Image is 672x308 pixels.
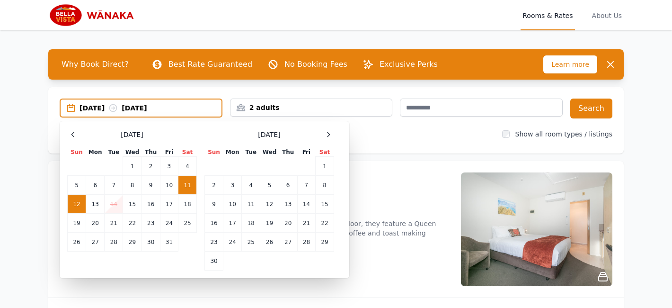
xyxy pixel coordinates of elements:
td: 12 [68,195,86,214]
td: 2 [205,176,223,195]
span: Learn more [543,55,597,73]
td: 18 [178,195,197,214]
img: Bella Vista Wanaka [48,4,139,27]
td: 25 [178,214,197,233]
th: Fri [160,148,178,157]
td: 24 [223,233,242,252]
td: 3 [160,157,178,176]
th: Thu [279,148,297,157]
td: 18 [242,214,260,233]
td: 17 [223,214,242,233]
td: 3 [223,176,242,195]
td: 27 [279,233,297,252]
td: 15 [316,195,334,214]
td: 23 [205,233,223,252]
td: 11 [178,176,197,195]
span: Why Book Direct? [54,55,136,74]
td: 2 [141,157,160,176]
td: 13 [86,195,105,214]
td: 10 [160,176,178,195]
th: Sun [205,148,223,157]
td: 4 [178,157,197,176]
td: 23 [141,214,160,233]
td: 5 [260,176,279,195]
td: 1 [316,157,334,176]
td: 21 [297,214,315,233]
label: Show all room types / listings [515,130,612,138]
td: 6 [86,176,105,195]
td: 7 [297,176,315,195]
span: [DATE] [121,130,143,139]
th: Tue [242,148,260,157]
th: Sat [178,148,197,157]
td: 10 [223,195,242,214]
td: 25 [242,233,260,252]
th: Mon [223,148,242,157]
div: [DATE] [DATE] [80,103,221,113]
td: 11 [242,195,260,214]
td: 14 [105,195,123,214]
td: 26 [260,233,279,252]
td: 5 [68,176,86,195]
td: 29 [316,233,334,252]
button: Search [570,99,612,118]
td: 6 [279,176,297,195]
td: 19 [68,214,86,233]
td: 9 [141,176,160,195]
th: Sun [68,148,86,157]
p: Best Rate Guaranteed [168,59,252,70]
td: 12 [260,195,279,214]
td: 8 [123,176,141,195]
td: 4 [242,176,260,195]
td: 29 [123,233,141,252]
td: 1 [123,157,141,176]
td: 13 [279,195,297,214]
td: 24 [160,214,178,233]
th: Thu [141,148,160,157]
td: 9 [205,195,223,214]
td: 7 [105,176,123,195]
td: 15 [123,195,141,214]
td: 22 [316,214,334,233]
td: 30 [205,252,223,271]
td: 19 [260,214,279,233]
td: 22 [123,214,141,233]
td: 28 [105,233,123,252]
td: 14 [297,195,315,214]
td: 28 [297,233,315,252]
td: 16 [141,195,160,214]
div: 2 adults [230,103,392,112]
td: 26 [68,233,86,252]
td: 8 [316,176,334,195]
td: 21 [105,214,123,233]
td: 30 [141,233,160,252]
span: [DATE] [258,130,280,139]
td: 20 [279,214,297,233]
td: 17 [160,195,178,214]
th: Tue [105,148,123,157]
td: 27 [86,233,105,252]
td: 20 [86,214,105,233]
td: 31 [160,233,178,252]
td: 16 [205,214,223,233]
th: Wed [260,148,279,157]
p: No Booking Fees [284,59,347,70]
th: Fri [297,148,315,157]
p: Exclusive Perks [380,59,438,70]
th: Wed [123,148,141,157]
th: Sat [316,148,334,157]
th: Mon [86,148,105,157]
